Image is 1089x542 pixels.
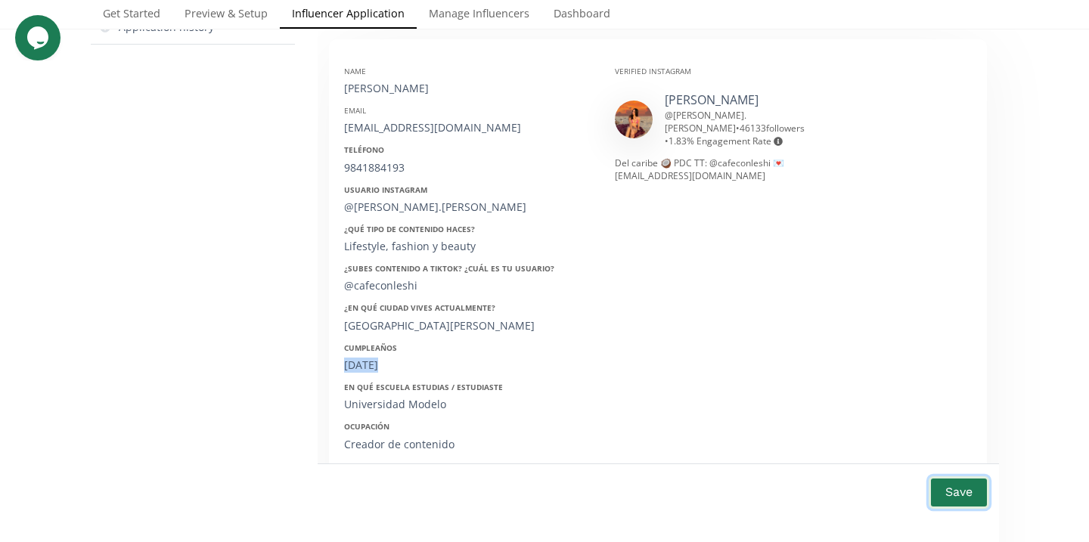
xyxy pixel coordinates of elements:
iframe: chat widget [15,15,64,60]
div: Name [344,66,592,76]
strong: Teléfono [344,144,384,155]
strong: ¿Subes contenido a Tiktok? ¿Cuál es tu usuario? [344,263,554,274]
strong: Ocupación [344,421,389,432]
div: @ [PERSON_NAME].[PERSON_NAME] • • [665,109,863,147]
button: Save [929,476,989,509]
div: [GEOGRAPHIC_DATA][PERSON_NAME] [344,318,592,333]
div: Verified Instagram [615,66,863,76]
strong: ¿En qué ciudad vives actualmente? [344,302,495,313]
strong: Cumpleaños [344,342,397,353]
a: [PERSON_NAME] [665,91,759,108]
div: @cafeconleshi [344,278,592,293]
div: Creador de contenido [344,437,592,452]
strong: ¿Has comprado anteriormente en ellaz? [344,461,520,472]
div: Del caribe 🥥 PDC TT: @cafeconleshi 💌 [EMAIL_ADDRESS][DOMAIN_NAME] [615,156,863,182]
div: Email [344,105,592,116]
strong: Usuario Instagram [344,184,427,195]
div: Universidad Modelo [344,397,592,412]
div: [DATE] [344,358,592,373]
div: @[PERSON_NAME].[PERSON_NAME] [344,200,592,215]
div: [EMAIL_ADDRESS][DOMAIN_NAME] [344,120,592,135]
strong: En qué escuela estudias / estudiaste [344,382,503,392]
div: 9841884193 [344,160,592,175]
strong: ¿Qué tipo de contenido haces? [344,224,475,234]
div: Lifestyle, fashion y beauty [344,239,592,254]
span: 46133 followers [740,122,805,135]
img: 561454572_18527757958022318_1418583183817014067_n.jpg [615,101,653,138]
div: [PERSON_NAME] [344,81,592,96]
span: 1.83 % Engagement Rate [669,135,783,147]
